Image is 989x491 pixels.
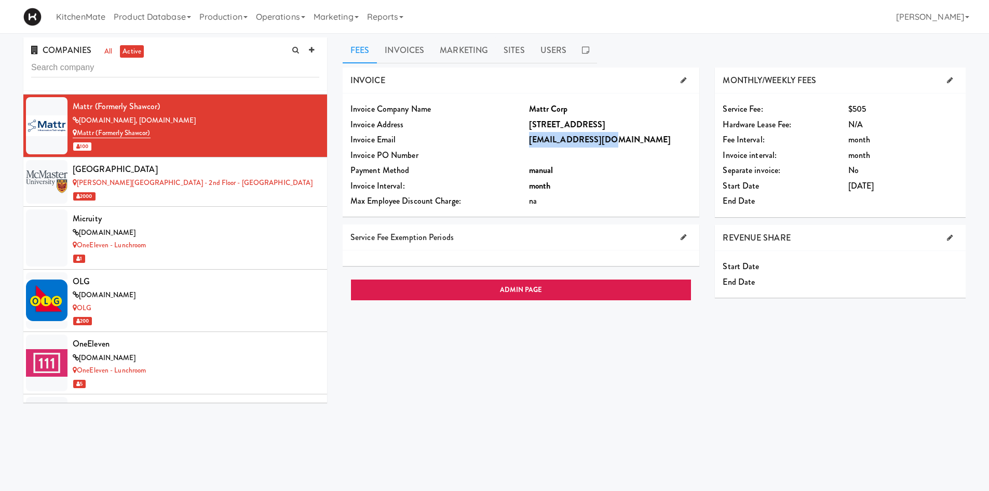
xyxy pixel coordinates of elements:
li: OneEleven[DOMAIN_NAME]OneEleven - Lunchroom 5 [23,332,327,394]
li: Micruity[DOMAIN_NAME]OneEleven - Lunchroom 1 [23,207,327,269]
span: 100 [73,142,91,151]
b: Mattr Corp [529,103,567,115]
b: [STREET_ADDRESS] [529,118,606,130]
span: Invoice Address [350,118,404,130]
span: End Date [723,195,755,207]
span: [DATE] [848,180,874,192]
div: [DOMAIN_NAME] [73,227,319,240]
span: 2000 [73,192,96,201]
img: Micromart [23,8,42,26]
span: Start Date [723,180,759,192]
span: month [848,149,871,161]
div: Ontario Centre Of Innovation (OCI) [73,399,319,414]
span: End Date [723,276,755,288]
span: Invoice interval: [723,149,777,161]
a: Invoices [377,37,432,63]
span: 5 [73,380,86,388]
div: [DOMAIN_NAME] [73,289,319,302]
span: Invoice PO Number [350,149,418,161]
li: Ontario Centre Of Innovation (OCI)[DOMAIN_NAME]OneEleven - Lunchroom 1 [23,394,327,457]
li: [GEOGRAPHIC_DATA][PERSON_NAME][GEOGRAPHIC_DATA] - 2nd Floor - [GEOGRAPHIC_DATA] 2000 [23,157,327,207]
div: [DOMAIN_NAME], [DOMAIN_NAME] [73,114,319,127]
span: 1 [73,255,85,263]
div: [DOMAIN_NAME] [73,352,319,365]
a: OneEleven - Lunchroom [73,365,146,375]
span: Service Fee: [723,103,763,115]
b: [EMAIL_ADDRESS][DOMAIN_NAME] [529,134,671,145]
div: OLG [73,274,319,289]
a: Mattr (formerly Shawcor) [73,128,151,138]
span: Payment Method [350,164,409,176]
div: Micruity [73,211,319,227]
span: Invoice Email [350,134,396,145]
div: Mattr (formerly Shawcor) [73,99,319,114]
span: Hardware Lease Fee: [723,118,791,130]
a: active [120,45,144,58]
span: Invoice Interval: [350,180,405,192]
span: month [848,134,871,145]
input: Search company [31,58,319,77]
a: all [102,45,115,58]
b: month [529,180,551,192]
div: na [529,193,692,209]
div: No [848,163,958,178]
a: Marketing [432,37,496,63]
a: Users [533,37,575,63]
span: Invoice Company Name [350,103,431,115]
div: [GEOGRAPHIC_DATA] [73,162,319,177]
span: $505 [848,103,866,115]
span: MONTHLY/WEEKLY FEES [723,74,816,86]
span: Separate invoice: [723,164,780,176]
a: Sites [496,37,533,63]
span: Fee Interval: [723,134,764,145]
li: Mattr (formerly Shawcor)[DOMAIN_NAME], [DOMAIN_NAME]Mattr (formerly Shawcor) 100 [23,95,327,157]
span: Service Fee Exemption Periods [350,231,454,243]
span: N/A [848,118,863,130]
a: OneEleven - Lunchroom [73,240,146,250]
span: 200 [73,317,92,325]
span: INVOICE [350,74,385,86]
b: manual [529,164,553,176]
a: ADMIN PAGE [350,279,692,301]
a: Fees [343,37,377,63]
span: Start Date [723,260,759,272]
span: COMPANIES [31,44,91,56]
li: OLG[DOMAIN_NAME]OLG 200 [23,270,327,332]
span: Max Employee Discount Charge: [350,195,461,207]
a: [PERSON_NAME][GEOGRAPHIC_DATA] - 2nd Floor - [GEOGRAPHIC_DATA] [73,178,313,188]
div: OneEleven [73,336,319,352]
span: REVENUE SHARE [723,232,790,244]
a: OLG [73,303,91,313]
